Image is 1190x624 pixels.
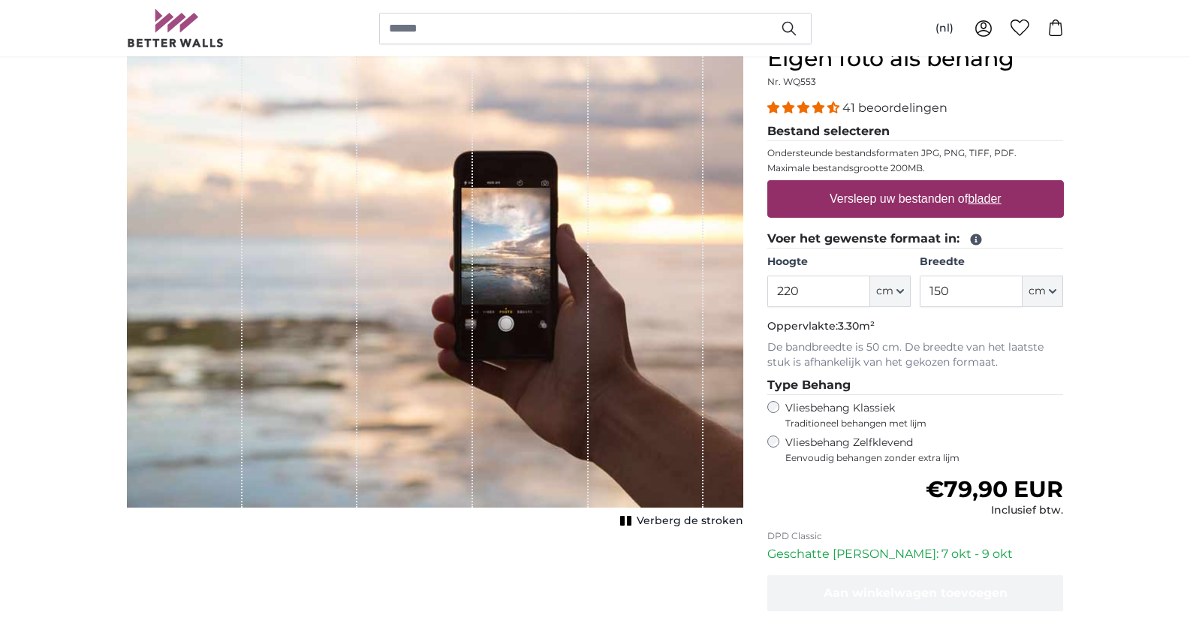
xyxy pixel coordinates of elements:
[127,45,743,532] div: 1 of 1
[767,45,1064,72] h1: Eigen foto als behang
[870,276,911,307] button: cm
[767,147,1064,159] p: Ondersteunde bestandsformaten JPG, PNG, TIFF, PDF.
[838,319,875,333] span: 3.30m²
[637,514,743,529] span: Verberg de stroken
[926,475,1063,503] span: €79,90 EUR
[785,418,1036,430] span: Traditioneel behangen met lijm
[785,436,1064,464] label: Vliesbehang Zelfklevend
[767,575,1064,611] button: Aan winkelwagen toevoegen
[968,192,1001,205] u: blader
[926,503,1063,518] div: Inclusief btw.
[767,122,1064,141] legend: Bestand selecteren
[767,530,1064,542] p: DPD Classic
[785,401,1036,430] label: Vliesbehang Klassiek
[767,340,1064,370] p: De bandbreedte is 50 cm. De breedte van het laatste stuk is afhankelijk van het gekozen formaat.
[923,15,966,42] button: (nl)
[767,101,842,115] span: 4.39 stars
[1029,284,1046,299] span: cm
[767,162,1064,174] p: Maximale bestandsgrootte 200MB.
[767,376,1064,395] legend: Type Behang
[767,255,911,270] label: Hoogte
[127,9,224,47] img: Betterwalls
[785,452,1064,464] span: Eenvoudig behangen zonder extra lijm
[1023,276,1063,307] button: cm
[920,255,1063,270] label: Breedte
[824,586,1008,600] span: Aan winkelwagen toevoegen
[842,101,947,115] span: 41 beoordelingen
[767,230,1064,249] legend: Voer het gewenste formaat in:
[767,545,1064,563] p: Geschatte [PERSON_NAME]: 7 okt - 9 okt
[767,319,1064,334] p: Oppervlakte:
[616,511,743,532] button: Verberg de stroken
[876,284,893,299] span: cm
[767,76,816,87] span: Nr. WQ553
[824,184,1008,214] label: Versleep uw bestanden of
